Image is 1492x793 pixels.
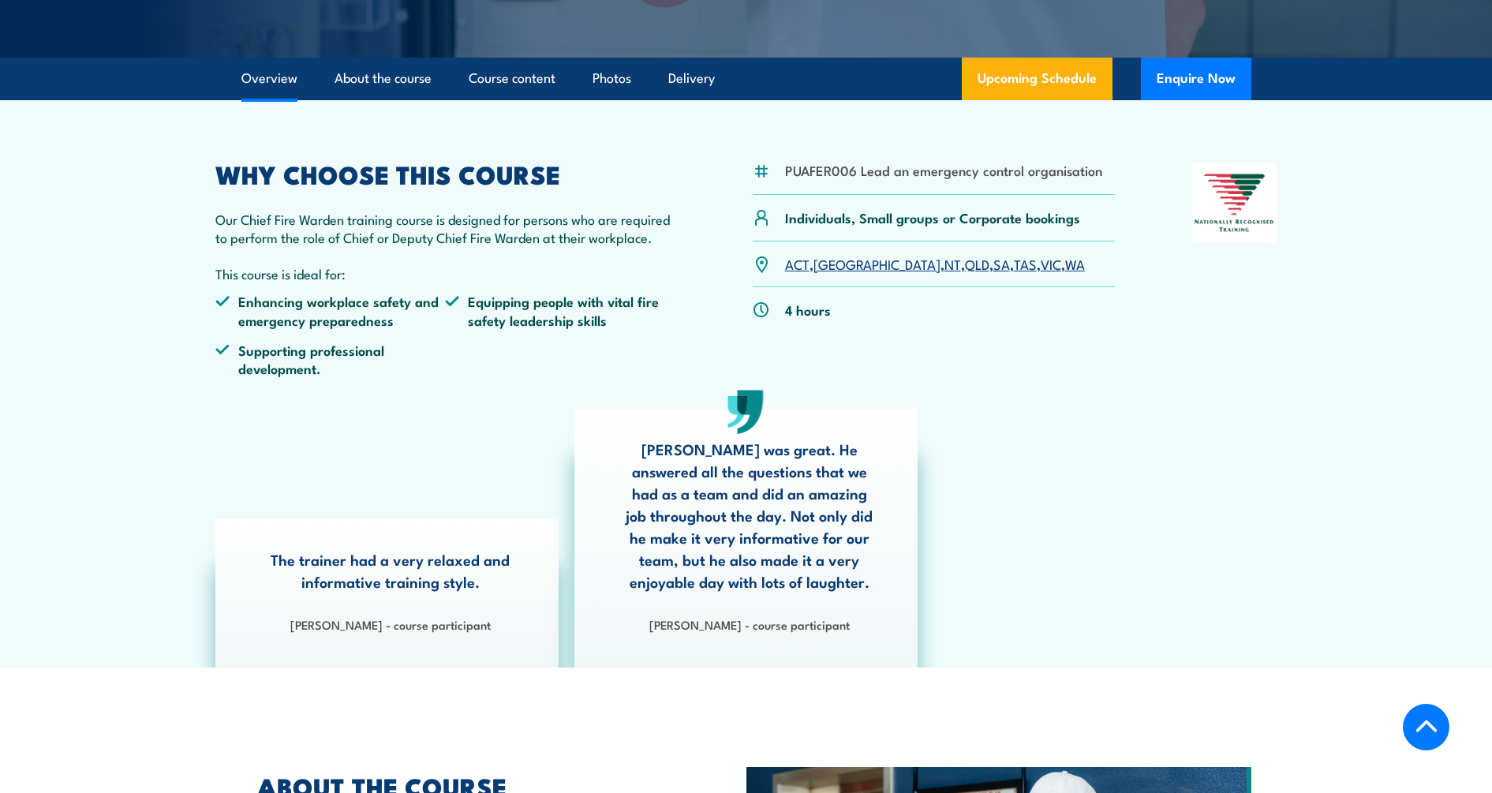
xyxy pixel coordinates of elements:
[785,255,1085,273] p: , , , , , , ,
[215,210,676,247] p: Our Chief Fire Warden training course is designed for persons who are required to perform the rol...
[290,615,491,633] strong: [PERSON_NAME] - course participant
[215,163,676,185] h2: WHY CHOOSE THIS COURSE
[445,292,675,329] li: Equipping people with vital fire safety leadership skills
[621,438,878,593] p: [PERSON_NAME] was great. He answered all the questions that we had as a team and did an amazing j...
[965,254,989,273] a: QLD
[262,548,519,593] p: The trainer had a very relaxed and informative training style.
[1041,254,1061,273] a: VIC
[962,58,1112,100] a: Upcoming Schedule
[649,615,850,633] strong: [PERSON_NAME] - course participant
[1141,58,1251,100] button: Enquire Now
[813,254,940,273] a: [GEOGRAPHIC_DATA]
[785,301,831,319] p: 4 hours
[785,208,1080,226] p: Individuals, Small groups or Corporate bookings
[1065,254,1085,273] a: WA
[993,254,1010,273] a: SA
[1014,254,1037,273] a: TAS
[215,292,446,329] li: Enhancing workplace safety and emergency preparedness
[215,264,676,282] p: This course is ideal for:
[944,254,961,273] a: NT
[785,254,810,273] a: ACT
[469,58,555,99] a: Course content
[1192,163,1277,243] img: Nationally Recognised Training logo.
[215,341,446,378] li: Supporting professional development.
[593,58,631,99] a: Photos
[241,58,297,99] a: Overview
[785,161,1102,179] li: PUAFER006 Lead an emergency control organisation
[335,58,432,99] a: About the course
[668,58,715,99] a: Delivery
